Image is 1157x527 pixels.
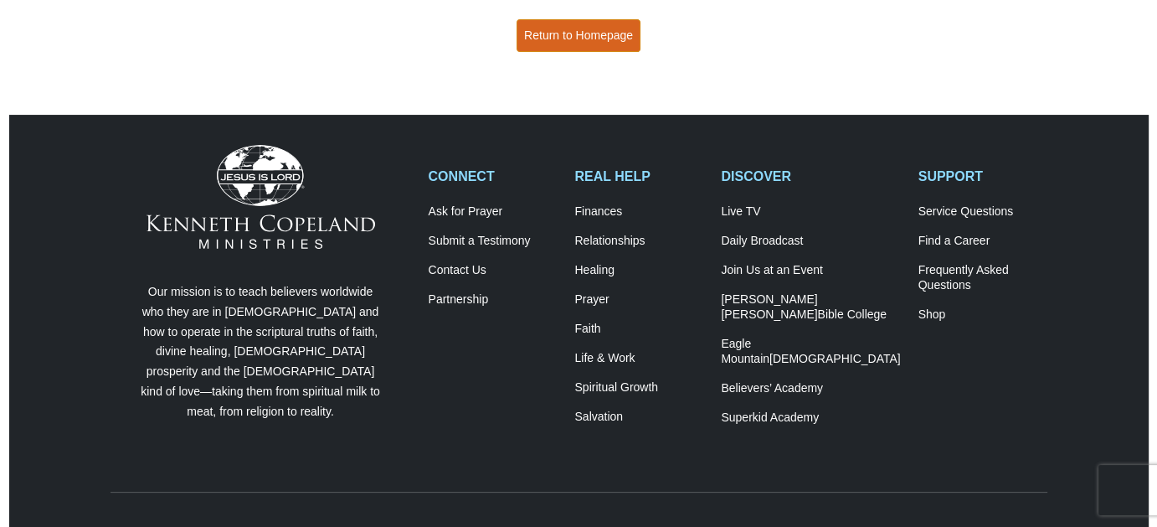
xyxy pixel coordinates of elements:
p: Our mission is to teach believers worldwide who they are in [DEMOGRAPHIC_DATA] and how to operate... [137,282,384,422]
a: Eagle Mountain[DEMOGRAPHIC_DATA] [721,337,900,367]
a: Contact Us [429,263,558,278]
a: Find a Career [918,234,1047,249]
a: Join Us at an Event [721,263,900,278]
h2: REAL HELP [574,168,703,184]
a: Live TV [721,204,900,220]
a: Life & Work [574,351,703,366]
a: Finances [574,204,703,220]
span: Bible College [817,307,887,321]
a: Service Questions [918,204,1047,220]
a: Spiritual Growth [574,380,703,395]
a: Healing [574,263,703,278]
a: Partnership [429,292,558,307]
img: Kenneth Copeland Ministries [147,145,375,249]
a: Salvation [574,410,703,425]
a: Frequently AskedQuestions [918,263,1047,293]
a: Return to Homepage [517,19,640,52]
a: Faith [574,322,703,337]
a: Submit a Testimony [429,234,558,249]
a: [PERSON_NAME] [PERSON_NAME]Bible College [721,292,900,323]
h2: CONNECT [429,168,558,184]
a: Relationships [574,234,703,249]
h2: DISCOVER [721,168,900,184]
a: Daily Broadcast [721,234,900,249]
a: Prayer [574,292,703,307]
h2: SUPPORT [918,168,1047,184]
a: Ask for Prayer [429,204,558,220]
a: Believers’ Academy [721,381,900,396]
a: Superkid Academy [721,411,900,426]
a: Shop [918,307,1047,323]
span: [DEMOGRAPHIC_DATA] [769,352,901,365]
